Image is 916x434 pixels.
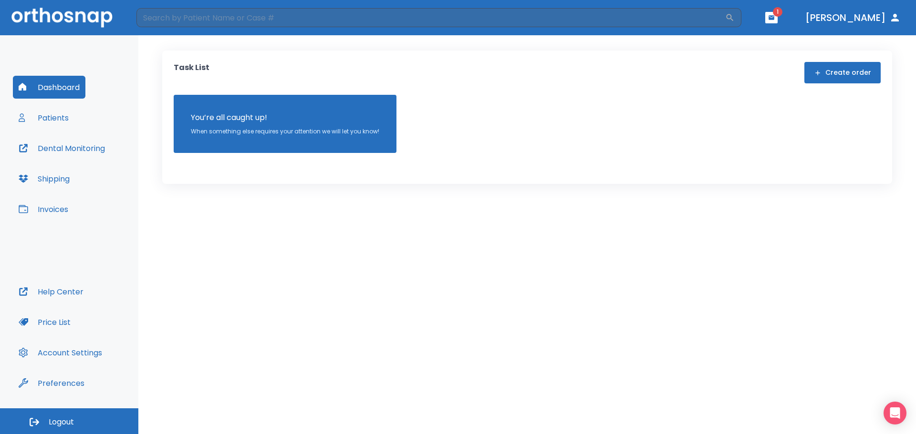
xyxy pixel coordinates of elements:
[884,402,906,424] div: Open Intercom Messenger
[49,417,74,427] span: Logout
[191,112,379,123] p: You’re all caught up!
[136,8,725,27] input: Search by Patient Name or Case #
[191,127,379,136] p: When something else requires your attention we will let you know!
[11,8,113,27] img: Orthosnap
[13,280,89,303] button: Help Center
[13,311,76,333] button: Price List
[13,106,74,129] button: Patients
[773,7,782,17] span: 1
[13,198,74,221] button: Invoices
[13,167,75,190] button: Shipping
[13,341,108,364] button: Account Settings
[13,137,111,160] button: Dental Monitoring
[801,9,905,26] button: [PERSON_NAME]
[804,62,881,83] button: Create order
[13,76,85,99] button: Dashboard
[174,62,209,83] p: Task List
[13,372,90,394] button: Preferences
